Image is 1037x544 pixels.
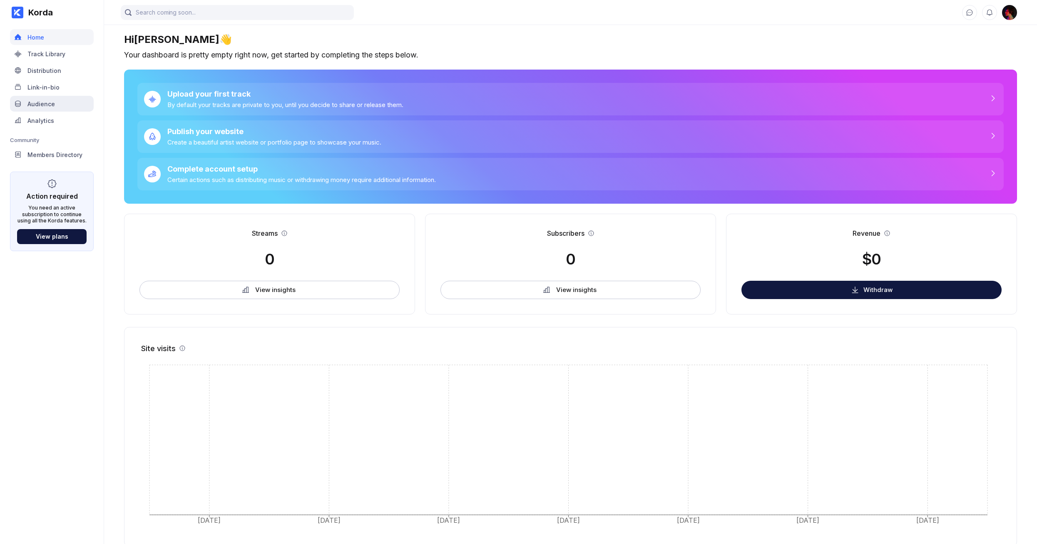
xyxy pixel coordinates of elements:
div: Track Library [27,50,65,57]
div: Distribution [27,67,61,74]
div: Home [27,34,44,41]
button: View insights [440,281,701,299]
div: Revenue [853,229,880,237]
div: Action required [26,192,78,200]
div: Members Directory [27,151,82,158]
a: Analytics [10,112,94,129]
a: Distribution [10,62,94,79]
div: Streams [252,229,278,237]
div: $0 [862,250,881,268]
input: Search coming soon... [121,5,354,20]
a: Publish your websiteCreate a beautiful artist website or portfolio page to showcase your music. [137,120,1004,153]
div: Subscribers [547,229,584,237]
button: View insights [139,281,400,299]
a: Link-in-bio [10,79,94,96]
tspan: [DATE] [557,516,580,524]
div: Withdraw [863,286,893,294]
tspan: [DATE] [437,516,460,524]
tspan: [DATE] [198,516,221,524]
a: Complete account setupCertain actions such as distributing music or withdrawing money require add... [137,158,1004,190]
div: Publish your website [167,127,381,136]
div: Link-in-bio [27,84,60,91]
div: 0 [566,250,575,268]
div: Korda [23,7,53,17]
div: Hi [PERSON_NAME] 👋 [124,33,1017,45]
div: View plans [36,233,68,240]
tspan: [DATE] [318,516,341,524]
div: Create a beautiful artist website or portfolio page to showcase your music. [167,138,381,146]
a: Members Directory [10,147,94,163]
a: Home [10,29,94,46]
button: Withdraw [741,281,1002,299]
a: Audience [10,96,94,112]
div: By default your tracks are private to you, until you decide to share or release them. [167,101,403,109]
div: Your dashboard is pretty empty right now, get started by completing the steps below. [124,50,1017,60]
tspan: [DATE] [796,516,819,524]
div: Upload your first track [167,90,403,98]
div: View insights [255,286,295,294]
button: View plans [17,229,87,244]
div: Site visits [141,344,176,353]
tspan: [DATE] [916,516,939,524]
div: Community [10,137,94,143]
div: Certain actions such as distributing music or withdrawing money require additional information. [167,176,436,184]
div: Audience [27,100,55,107]
div: Artur Safarov [1002,5,1017,20]
div: Complete account setup [167,165,436,173]
img: ab6761610000e5ebc601ee8324c7be5e9fa0e329 [1002,5,1017,20]
tspan: [DATE] [677,516,700,524]
div: You need an active subscription to continue using all the Korda features. [17,205,87,224]
div: 0 [265,250,274,268]
a: Track Library [10,46,94,62]
a: Upload your first trackBy default your tracks are private to you, until you decide to share or re... [137,83,1004,115]
div: Analytics [27,117,54,124]
div: View insights [556,286,596,294]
